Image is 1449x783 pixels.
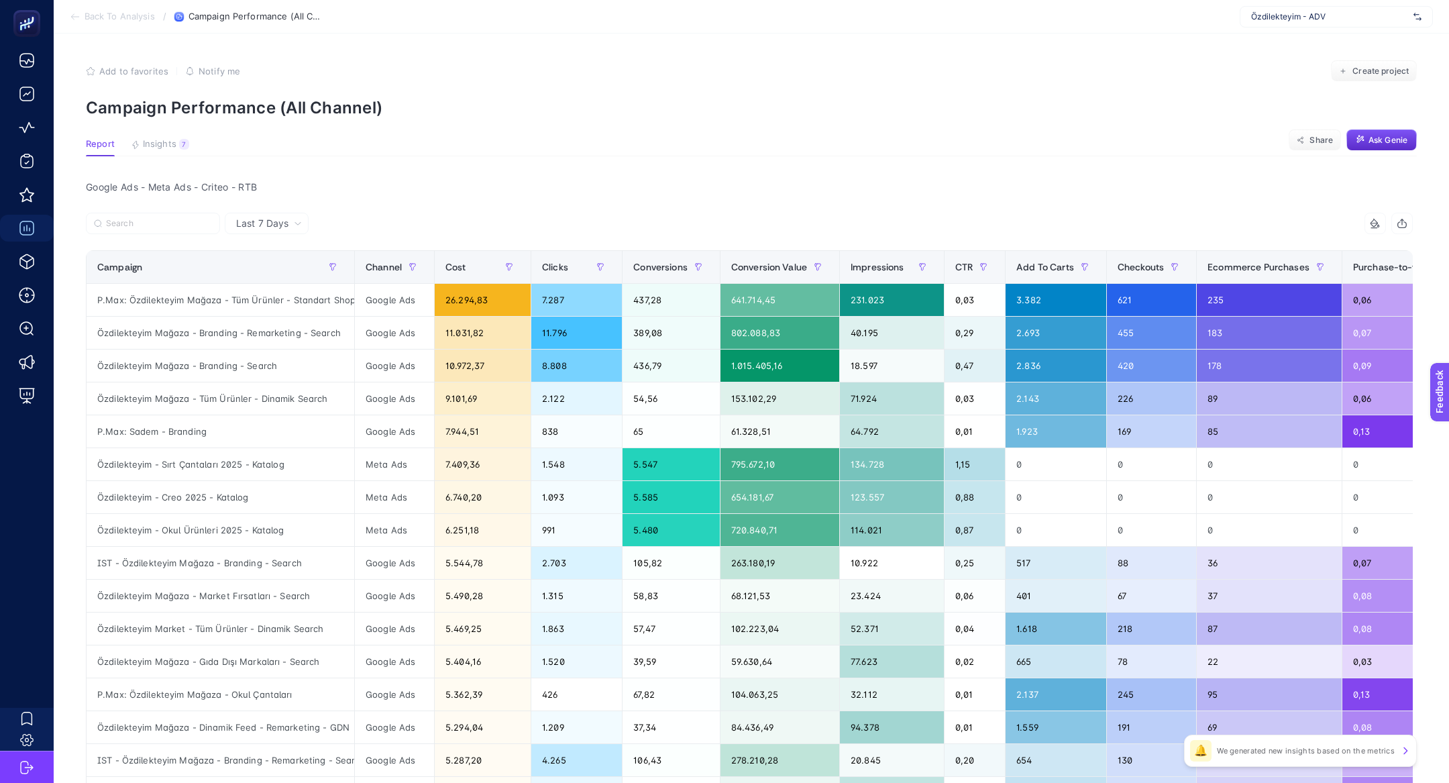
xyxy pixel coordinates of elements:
div: Özdilekteyim - Sırt Çantaları 2025 - Katalog [87,448,354,480]
div: 0,06 [945,580,1005,612]
button: Add to favorites [86,66,168,76]
button: Create project [1331,60,1417,82]
div: 5.404,16 [435,645,531,678]
div: 36 [1197,547,1342,579]
div: Google Ads [355,645,434,678]
div: 0 [1006,514,1106,546]
div: Google Ads [355,350,434,382]
span: CTR [955,262,973,272]
span: Create project [1352,66,1409,76]
p: We generated new insights based on the metrics [1217,745,1395,756]
div: 426 [531,678,622,711]
div: 78 [1107,645,1196,678]
div: 0,25 [945,547,1005,579]
div: Meta Ads [355,514,434,546]
div: 0,87 [945,514,1005,546]
div: 0,04 [945,613,1005,645]
div: 0 [1197,448,1342,480]
div: 87 [1197,613,1342,645]
div: Google Ads [355,547,434,579]
div: 🔔 [1190,740,1212,762]
div: 1.209 [531,711,622,743]
button: Notify me [185,66,240,76]
img: svg%3e [1413,10,1421,23]
div: 231.023 [840,284,944,316]
div: 0,03 [945,382,1005,415]
div: 278.210,28 [720,744,839,776]
span: / [163,11,166,21]
div: 5.490,28 [435,580,531,612]
div: 0 [1197,514,1342,546]
div: IST - Özdilekteyim Mağaza - Branding - Remarketing - Search [87,744,354,776]
p: Campaign Performance (All Channel) [86,98,1417,117]
div: 2.137 [1006,678,1106,711]
div: 9.101,69 [435,382,531,415]
div: 0 [1107,448,1196,480]
div: Özdilekteyim Mağaza - Branding - Remarketing - Search [87,317,354,349]
div: 7.944,51 [435,415,531,448]
div: 0,01 [945,415,1005,448]
span: Clicks [542,262,568,272]
div: Google Ads [355,613,434,645]
div: 169 [1107,415,1196,448]
span: Conversions [633,262,688,272]
div: 795.672,10 [720,448,839,480]
div: 10.922 [840,547,944,579]
div: 0 [1197,481,1342,513]
div: P.Max: Özdilekteyim Mağaza - Okul Çantaları [87,678,354,711]
span: Ecommerce Purchases [1207,262,1309,272]
div: 88 [1107,547,1196,579]
div: 10.972,37 [435,350,531,382]
div: 65 [623,415,720,448]
div: Google Ads [355,382,434,415]
div: 5.287,20 [435,744,531,776]
div: 621 [1107,284,1196,316]
span: Cost [445,262,466,272]
div: 59.630,64 [720,645,839,678]
div: 1.618 [1006,613,1106,645]
div: Özdilekteyim Mağaza - Market Fırsatları - Search [87,580,354,612]
div: 68.121,53 [720,580,839,612]
div: Özdilekteyim Mağaza - Branding - Search [87,350,354,382]
div: 1.548 [531,448,622,480]
div: 218 [1107,613,1196,645]
div: 11.796 [531,317,622,349]
div: 58,83 [623,580,720,612]
button: Share [1289,129,1341,151]
div: 436,79 [623,350,720,382]
div: 37,34 [623,711,720,743]
div: Meta Ads [355,481,434,513]
div: Google Ads [355,415,434,448]
div: Meta Ads [355,448,434,480]
div: 0 [1107,481,1196,513]
div: 0,29 [945,317,1005,349]
div: 191 [1107,711,1196,743]
span: Özdilekteyim - ADV [1251,11,1408,22]
div: 40.195 [840,317,944,349]
div: 94.378 [840,711,944,743]
div: 77.623 [840,645,944,678]
div: 7.409,36 [435,448,531,480]
div: 5.480 [623,514,720,546]
div: 0,47 [945,350,1005,382]
span: Last 7 Days [236,217,288,230]
div: Özdilekteyim Mağaza - Tüm Ürünler - Dinamik Search [87,382,354,415]
div: 123.557 [840,481,944,513]
div: 8.808 [531,350,622,382]
div: 235 [1197,284,1342,316]
div: 105,82 [623,547,720,579]
div: 263.180,19 [720,547,839,579]
div: 32.112 [840,678,944,711]
div: 0 [1006,481,1106,513]
div: IST - Özdilekteyim Mağaza - Branding - Search [87,547,354,579]
div: Google Ads [355,284,434,316]
div: 2.703 [531,547,622,579]
div: 18.597 [840,350,944,382]
div: 2.143 [1006,382,1106,415]
div: P.Max: Sadem - Branding [87,415,354,448]
div: 0,20 [945,744,1005,776]
div: 2.836 [1006,350,1106,382]
div: 5.469,25 [435,613,531,645]
div: 1.015.405,16 [720,350,839,382]
div: 106,43 [623,744,720,776]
